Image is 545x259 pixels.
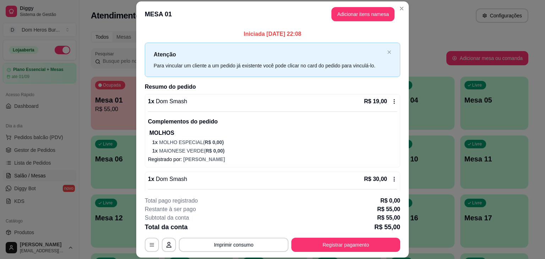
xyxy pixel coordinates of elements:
p: 1 x [148,97,187,106]
p: Subtotal da conta [145,214,189,222]
button: Registrar pagamento [291,238,400,252]
p: Total da conta [145,222,188,232]
button: Adicionar itens namesa [331,7,395,21]
span: 1 x [152,148,159,154]
p: Restante à ser pago [145,205,196,214]
p: R$ 0,00 [380,197,400,205]
p: Atenção [154,50,384,59]
p: Registrado por: [148,156,397,163]
span: close [387,50,391,54]
p: R$ 19,00 [364,97,387,106]
p: 1 x [148,175,187,183]
p: MAIONESE VERDE ( [152,147,397,154]
p: Complementos do pedido [148,117,397,126]
div: Para vincular um cliente a um pedido já existente você pode clicar no card do pedido para vinculá... [154,62,384,70]
span: Dom Smash [154,176,187,182]
span: R$ 0,00 ) [205,139,224,145]
button: Close [396,3,407,14]
p: MOLHOS [149,129,397,137]
p: R$ 30,00 [364,175,387,183]
span: R$ 0,00 ) [205,148,225,154]
span: 1 x [152,139,159,145]
header: MESA 01 [136,1,409,27]
span: [PERSON_NAME] [183,156,225,162]
p: R$ 55,00 [377,205,400,214]
p: Total pago registrado [145,197,198,205]
button: close [387,50,391,55]
span: Dom Smash [154,98,187,104]
p: R$ 55,00 [374,222,400,232]
button: Imprimir consumo [179,238,288,252]
p: R$ 55,00 [377,214,400,222]
p: MOLHO ESPECIAL ( [152,139,397,146]
h2: Resumo do pedido [145,83,400,91]
p: Iniciada [DATE] 22:08 [145,30,400,38]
